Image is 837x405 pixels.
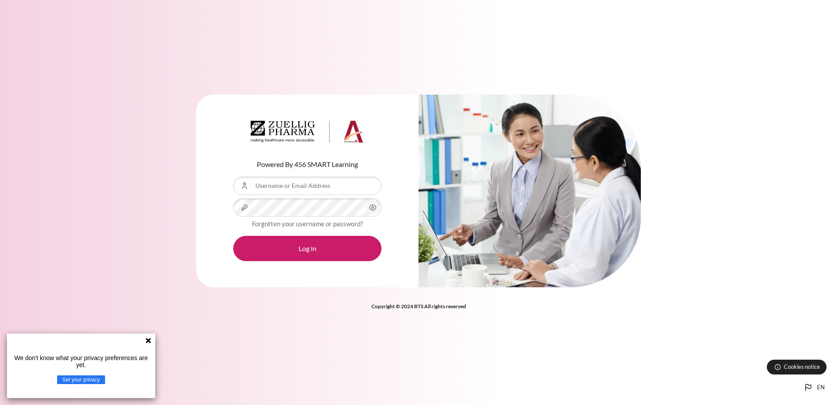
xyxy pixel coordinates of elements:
[817,383,825,392] span: en
[233,236,381,261] button: Log in
[57,375,105,384] button: Set your privacy
[251,121,364,146] a: Architeck
[784,363,820,371] span: Cookies notice
[252,220,363,228] a: Forgotten your username or password?
[371,303,466,310] strong: Copyright © 2024 BTS All rights reserved
[10,354,152,368] p: We don't know what your privacy preferences are yet.
[767,360,827,374] button: Cookies notice
[233,177,381,195] input: Username or Email Address
[800,379,828,396] button: Languages
[251,121,364,143] img: Architeck
[233,159,381,170] p: Powered By 456 SMART Learning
